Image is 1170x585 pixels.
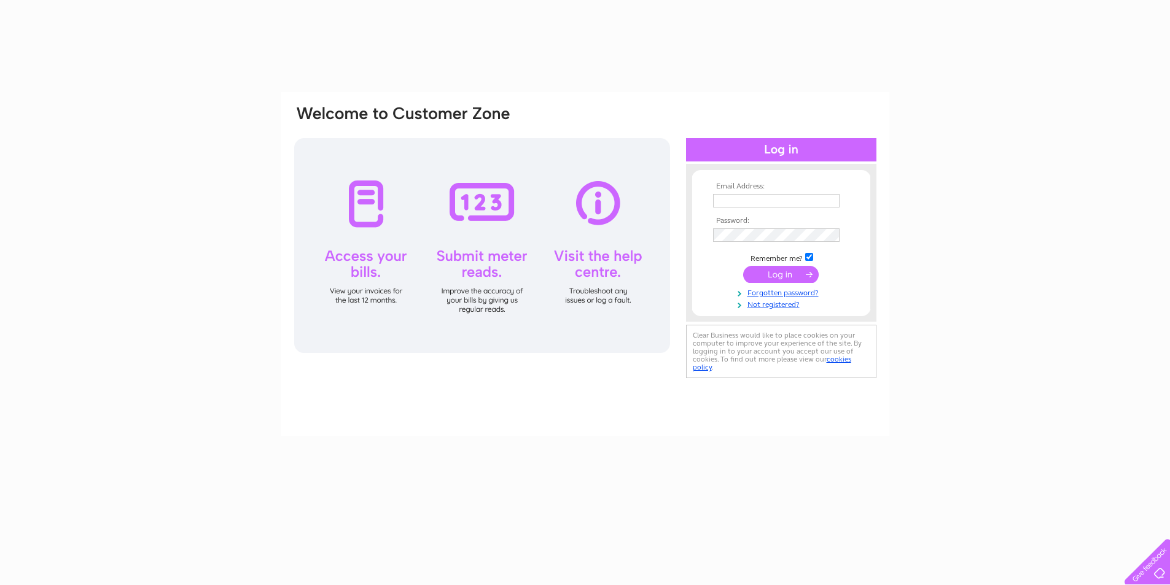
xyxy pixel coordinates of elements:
[713,298,852,309] a: Not registered?
[710,251,852,263] td: Remember me?
[710,217,852,225] th: Password:
[713,286,852,298] a: Forgotten password?
[710,182,852,191] th: Email Address:
[686,325,876,378] div: Clear Business would like to place cookies on your computer to improve your experience of the sit...
[693,355,851,371] a: cookies policy
[743,266,819,283] input: Submit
